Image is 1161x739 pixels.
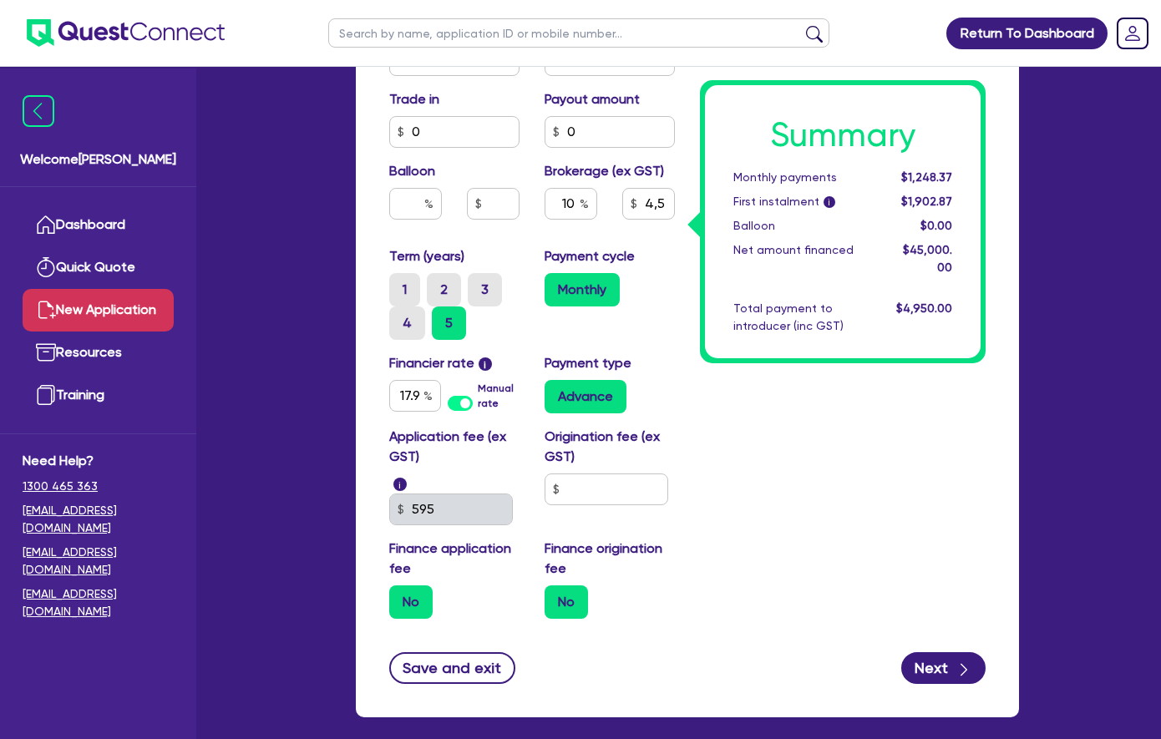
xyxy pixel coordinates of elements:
[23,95,54,127] img: icon-menu-close
[23,544,174,579] a: [EMAIL_ADDRESS][DOMAIN_NAME]
[545,427,675,467] label: Origination fee (ex GST)
[328,18,829,48] input: Search by name, application ID or mobile number...
[545,380,626,413] label: Advance
[427,273,461,306] label: 2
[733,115,952,155] h1: Summary
[36,342,56,362] img: resources
[721,300,884,335] div: Total payment to introducer (inc GST)
[23,332,174,374] a: Resources
[478,381,520,411] label: Manual rate
[23,289,174,332] a: New Application
[479,357,492,371] span: i
[20,149,176,170] span: Welcome [PERSON_NAME]
[36,385,56,405] img: training
[824,197,835,209] span: i
[23,502,174,537] a: [EMAIL_ADDRESS][DOMAIN_NAME]
[432,306,466,340] label: 5
[946,18,1108,49] a: Return To Dashboard
[920,219,952,232] span: $0.00
[901,195,952,208] span: $1,902.87
[468,273,502,306] label: 3
[389,273,420,306] label: 1
[545,89,640,109] label: Payout amount
[23,374,174,417] a: Training
[896,301,952,315] span: $4,950.00
[23,585,174,620] a: [EMAIL_ADDRESS][DOMAIN_NAME]
[721,241,884,276] div: Net amount financed
[721,193,884,210] div: First instalment
[23,204,174,246] a: Dashboard
[903,243,952,274] span: $45,000.00
[389,306,425,340] label: 4
[901,652,986,684] button: Next
[721,217,884,235] div: Balloon
[23,246,174,289] a: Quick Quote
[36,257,56,277] img: quick-quote
[23,451,174,471] span: Need Help?
[545,585,588,619] label: No
[1111,12,1154,55] a: Dropdown toggle
[27,19,225,47] img: quest-connect-logo-blue
[389,161,435,181] label: Balloon
[36,300,56,320] img: new-application
[545,273,620,306] label: Monthly
[545,161,664,181] label: Brokerage (ex GST)
[545,539,675,579] label: Finance origination fee
[545,353,631,373] label: Payment type
[389,353,492,373] label: Financier rate
[901,170,952,184] span: $1,248.37
[389,585,433,619] label: No
[389,427,520,467] label: Application fee (ex GST)
[389,246,464,266] label: Term (years)
[393,478,407,491] span: i
[389,89,439,109] label: Trade in
[389,539,520,579] label: Finance application fee
[23,479,98,493] tcxspan: Call 1300 465 363 via 3CX
[721,169,884,186] div: Monthly payments
[389,652,515,684] button: Save and exit
[545,246,635,266] label: Payment cycle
